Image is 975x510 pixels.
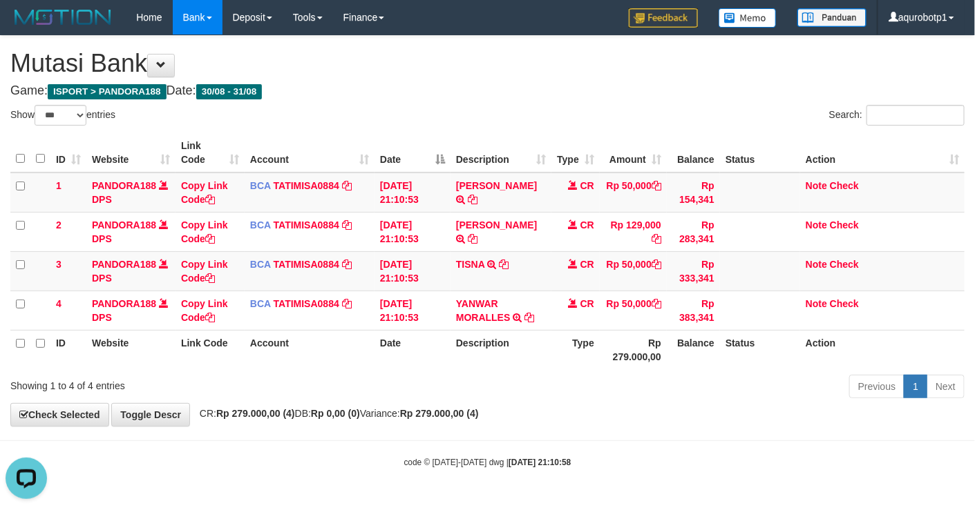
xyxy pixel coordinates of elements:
[927,375,965,398] a: Next
[375,330,451,369] th: Date
[667,330,720,369] th: Balance
[509,458,571,467] strong: [DATE] 21:10:58
[580,298,594,309] span: CR
[274,180,339,191] a: TATIMISA0884
[92,180,156,191] a: PANDORA188
[10,50,965,77] h1: Mutasi Bank
[10,84,965,98] h4: Game: Date:
[86,251,176,291] td: DPS
[176,133,245,173] th: Link Code: activate to sort column ascending
[667,173,720,213] td: Rp 154,341
[600,330,667,369] th: Rp 279.000,00
[667,291,720,330] td: Rp 383,341
[800,133,965,173] th: Action: activate to sort column ascending
[86,173,176,213] td: DPS
[830,298,859,309] a: Check
[56,298,61,309] span: 4
[904,375,927,398] a: 1
[806,219,827,231] a: Note
[56,219,61,231] span: 2
[375,133,451,173] th: Date: activate to sort column descending
[250,219,271,231] span: BCA
[86,212,176,251] td: DPS
[667,133,720,173] th: Balance
[830,259,859,270] a: Check
[800,330,965,369] th: Action
[181,259,228,284] a: Copy Link Code
[652,233,661,244] a: Copy Rp 129,000 to clipboard
[250,259,271,270] span: BCA
[250,180,271,191] span: BCA
[50,133,86,173] th: ID: activate to sort column ascending
[50,330,86,369] th: ID
[468,233,477,244] a: Copy ALIF ROMADHON to clipboard
[92,259,156,270] a: PANDORA188
[829,105,965,126] label: Search:
[580,180,594,191] span: CR
[274,259,339,270] a: TATIMISA0884
[342,259,352,270] a: Copy TATIMISA0884 to clipboard
[193,408,479,419] span: CR: DB: Variance:
[797,8,867,27] img: panduan.png
[667,212,720,251] td: Rp 283,341
[245,330,375,369] th: Account
[720,133,800,173] th: Status
[451,133,551,173] th: Description: activate to sort column ascending
[867,105,965,126] input: Search:
[629,8,698,28] img: Feedback.jpg
[580,259,594,270] span: CR
[524,312,534,323] a: Copy YANWAR MORALLES to clipboard
[456,180,537,191] a: [PERSON_NAME]
[404,458,571,467] small: code © [DATE]-[DATE] dwg |
[652,298,661,309] a: Copy Rp 50,000 to clipboard
[806,180,827,191] a: Note
[456,259,484,270] a: TISNA
[181,180,228,205] a: Copy Link Code
[181,298,228,323] a: Copy Link Code
[342,219,352,231] a: Copy TATIMISA0884 to clipboard
[600,173,667,213] td: Rp 50,000
[499,259,509,270] a: Copy TISNA to clipboard
[600,251,667,291] td: Rp 50,000
[580,219,594,231] span: CR
[456,219,537,231] a: [PERSON_NAME]
[375,251,451,291] td: [DATE] 21:10:53
[342,180,352,191] a: Copy TATIMISA0884 to clipboard
[375,173,451,213] td: [DATE] 21:10:53
[806,298,827,309] a: Note
[451,330,551,369] th: Description
[600,291,667,330] td: Rp 50,000
[216,408,295,419] strong: Rp 279.000,00 (4)
[10,7,115,28] img: MOTION_logo.png
[10,403,109,426] a: Check Selected
[342,298,352,309] a: Copy TATIMISA0884 to clipboard
[176,330,245,369] th: Link Code
[92,219,156,231] a: PANDORA188
[849,375,905,398] a: Previous
[652,259,661,270] a: Copy Rp 50,000 to clipboard
[719,8,777,28] img: Button%20Memo.svg
[56,180,61,191] span: 1
[468,194,477,205] a: Copy NOVAN HENDRATA to clipboard
[10,105,115,126] label: Show entries
[400,408,479,419] strong: Rp 279.000,00 (4)
[56,259,61,270] span: 3
[375,291,451,330] td: [DATE] 21:10:53
[830,219,859,231] a: Check
[86,133,176,173] th: Website: activate to sort column ascending
[311,408,360,419] strong: Rp 0,00 (0)
[250,298,271,309] span: BCA
[600,212,667,251] td: Rp 129,000
[456,298,511,323] a: YANWAR MORALLES
[181,219,228,244] a: Copy Link Code
[274,219,339,231] a: TATIMISA0884
[806,259,827,270] a: Note
[86,291,176,330] td: DPS
[830,180,859,191] a: Check
[274,298,339,309] a: TATIMISA0884
[111,403,190,426] a: Toggle Descr
[375,212,451,251] td: [DATE] 21:10:53
[196,84,263,99] span: 30/08 - 31/08
[720,330,800,369] th: Status
[10,373,396,393] div: Showing 1 to 4 of 4 entries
